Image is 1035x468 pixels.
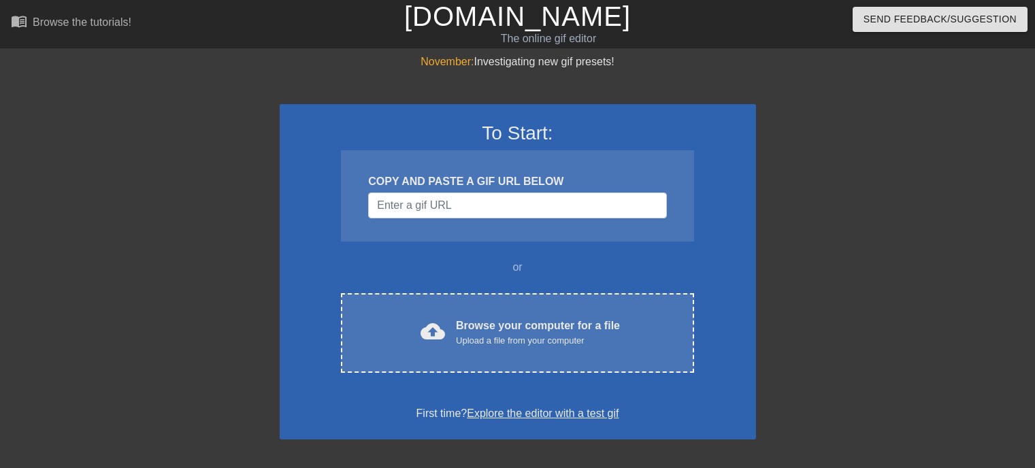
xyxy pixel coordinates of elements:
input: Username [368,193,666,218]
button: Send Feedback/Suggestion [853,7,1028,32]
div: First time? [297,405,738,422]
span: November: [421,56,474,67]
span: menu_book [11,13,27,29]
div: The online gif editor [352,31,745,47]
a: Browse the tutorials! [11,13,131,34]
div: Browse the tutorials! [33,16,131,28]
a: [DOMAIN_NAME] [404,1,631,31]
div: Upload a file from your computer [456,334,620,348]
span: Send Feedback/Suggestion [864,11,1017,28]
div: or [315,259,721,275]
a: Explore the editor with a test gif [467,407,619,419]
span: cloud_upload [421,319,445,344]
div: Investigating new gif presets! [280,54,756,70]
div: COPY AND PASTE A GIF URL BELOW [368,173,666,190]
h3: To Start: [297,122,738,145]
div: Browse your computer for a file [456,318,620,348]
